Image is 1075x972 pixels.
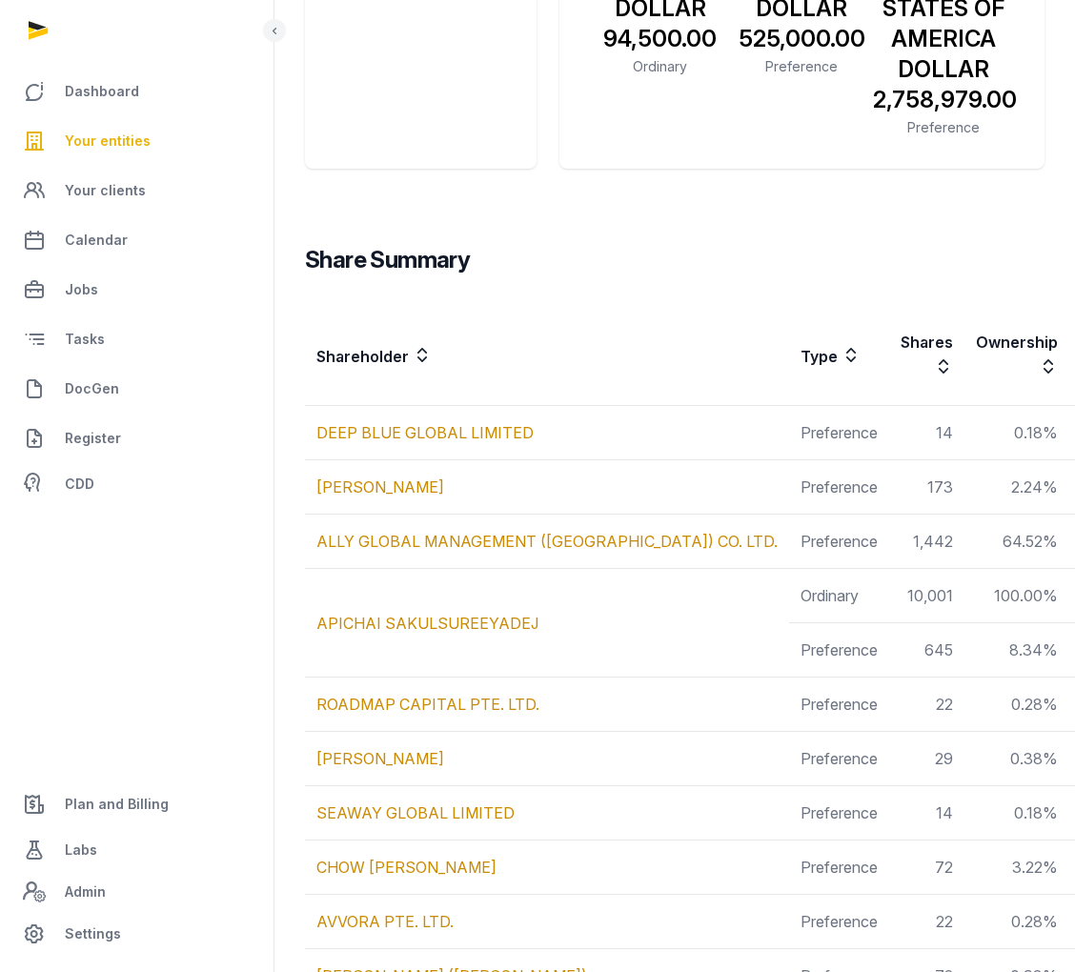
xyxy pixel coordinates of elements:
span: Calendar [65,229,128,252]
span: Tasks [65,328,105,351]
span: DocGen [65,377,119,400]
td: Preference [789,732,889,786]
td: Preference [789,623,889,678]
td: 1,442 [889,515,964,569]
a: Jobs [15,267,258,313]
span: Preference [907,119,980,135]
a: Admin [15,873,258,911]
span: CDD [65,473,94,496]
a: Dashboard [15,69,258,114]
td: 0.28% [964,895,1069,949]
span: Preference [765,58,838,74]
a: CHOW [PERSON_NAME] [316,858,497,877]
td: 2.24% [964,460,1069,515]
span: Ordinary [633,58,687,74]
td: 0.28% [964,678,1069,732]
a: Plan and Billing [15,781,258,827]
th: Type [789,306,889,406]
td: 22 [889,895,964,949]
a: Settings [15,911,258,957]
td: 72 [889,840,964,895]
a: APICHAI SAKULSUREEYADEJ [316,614,538,633]
a: Calendar [15,217,258,263]
td: 0.38% [964,732,1069,786]
a: Labs [15,827,258,873]
td: 14 [889,786,964,840]
a: CDD [15,465,258,503]
a: [PERSON_NAME] [316,477,444,496]
a: ALLY GLOBAL MANAGEMENT ([GEOGRAPHIC_DATA]) CO. LTD. [316,532,778,551]
a: Your clients [15,168,258,213]
td: Preference [789,678,889,732]
td: 645 [889,623,964,678]
span: Labs [65,839,97,861]
td: Ordinary [789,569,889,623]
td: 100.00% [964,569,1069,623]
td: 3.22% [964,840,1069,895]
td: 173 [889,460,964,515]
td: 22 [889,678,964,732]
td: 0.18% [964,786,1069,840]
span: Register [65,427,121,450]
td: 14 [889,406,964,460]
th: Shares [889,306,964,406]
td: 10,001 [889,569,964,623]
a: DocGen [15,366,258,412]
td: Preference [789,460,889,515]
td: 64.52% [964,515,1069,569]
th: Shareholder [305,306,789,406]
a: [PERSON_NAME] [316,749,444,768]
span: Plan and Billing [65,793,169,816]
a: ROADMAP CAPITAL PTE. LTD. [316,695,539,714]
td: Preference [789,406,889,460]
td: Preference [789,786,889,840]
a: Tasks [15,316,258,362]
a: AVVORA PTE. LTD. [316,912,454,931]
span: Dashboard [65,80,139,103]
a: Your entities [15,118,258,164]
td: 29 [889,732,964,786]
span: Your clients [65,179,146,202]
td: Preference [789,895,889,949]
a: SEAWAY GLOBAL LIMITED [316,803,515,822]
span: Admin [65,881,106,903]
a: DEEP BLUE GLOBAL LIMITED [316,423,534,442]
td: Preference [789,515,889,569]
span: Your entities [65,130,151,152]
span: Jobs [65,278,98,301]
td: 0.18% [964,406,1069,460]
span: Settings [65,922,121,945]
td: 8.34% [964,623,1069,678]
a: Register [15,415,258,461]
th: Ownership [964,306,1069,406]
td: Preference [789,840,889,895]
